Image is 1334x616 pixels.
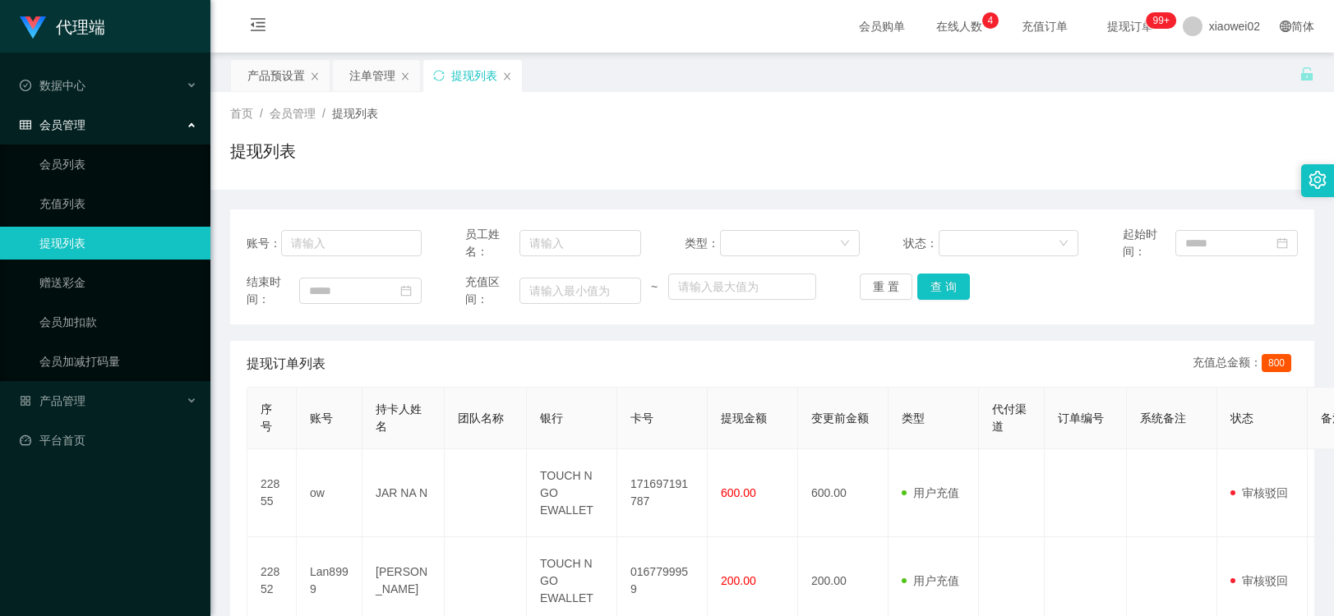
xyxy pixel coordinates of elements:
[310,71,320,81] i: 图标: close
[917,274,970,300] button: 查 询
[519,230,641,256] input: 请输入
[721,574,756,587] span: 200.00
[20,395,31,407] i: 图标: appstore-o
[903,235,939,252] span: 状态：
[247,354,325,374] span: 提现订单列表
[310,411,333,425] span: 账号
[1059,238,1069,250] i: 图标: down
[20,20,105,33] a: 代理端
[261,402,272,433] span: 序号
[20,119,31,131] i: 图标: table
[992,402,1027,433] span: 代付渠道
[685,235,720,252] span: 类型：
[465,226,519,260] span: 员工姓名：
[860,274,912,300] button: 重 置
[260,107,263,120] span: /
[1309,171,1327,189] i: 图标: setting
[902,574,959,587] span: 用户充值
[519,278,641,304] input: 请输入最小值为
[641,278,668,296] span: ~
[1147,12,1176,29] sup: 1180
[20,394,85,407] span: 产品管理
[376,402,422,433] span: 持卡人姓名
[400,285,412,297] i: 图标: calendar
[451,60,497,91] div: 提现列表
[39,187,197,220] a: 充值列表
[1299,67,1314,81] i: 图标: unlock
[247,449,297,537] td: 22855
[1280,21,1291,32] i: 图标: global
[540,411,563,425] span: 银行
[465,274,519,308] span: 充值区间：
[1123,226,1175,260] span: 起始时间：
[20,79,85,92] span: 数据中心
[527,449,617,537] td: TOUCH N GO EWALLET
[630,411,653,425] span: 卡号
[1099,21,1161,32] span: 提现订单
[20,118,85,131] span: 会员管理
[39,306,197,338] a: 会员加扣款
[1230,486,1288,499] span: 审核驳回
[247,235,281,252] span: 账号：
[1230,411,1253,425] span: 状态
[322,107,325,120] span: /
[982,12,999,29] sup: 4
[1276,237,1288,249] i: 图标: calendar
[230,107,253,120] span: 首页
[39,148,197,181] a: 会员列表
[297,449,362,537] td: ow
[721,486,756,499] span: 600.00
[502,71,512,81] i: 图标: close
[617,449,708,537] td: 171697191787
[20,16,46,39] img: logo.9652507e.png
[840,238,850,250] i: 图标: down
[1058,411,1104,425] span: 订单编号
[247,274,299,308] span: 结束时间：
[902,486,959,499] span: 用户充值
[1013,21,1076,32] span: 充值订单
[230,139,296,163] h1: 提现列表
[281,230,422,256] input: 请输入
[20,80,31,91] i: 图标: check-circle-o
[721,411,767,425] span: 提现金额
[270,107,316,120] span: 会员管理
[1193,354,1298,374] div: 充值总金额：
[433,70,445,81] i: 图标: sync
[20,424,197,457] a: 图标: dashboard平台首页
[39,227,197,260] a: 提现列表
[1262,354,1291,372] span: 800
[798,449,889,537] td: 600.00
[247,60,305,91] div: 产品预设置
[928,21,990,32] span: 在线人数
[668,274,816,300] input: 请输入最大值为
[39,345,197,378] a: 会员加减打码量
[362,449,445,537] td: JAR NA N
[1230,574,1288,587] span: 审核驳回
[39,266,197,299] a: 赠送彩金
[332,107,378,120] span: 提现列表
[1140,411,1186,425] span: 系统备注
[56,1,105,53] h1: 代理端
[230,1,286,53] i: 图标: menu-fold
[902,411,925,425] span: 类型
[458,411,504,425] span: 团队名称
[987,12,993,29] p: 4
[349,60,395,91] div: 注单管理
[811,411,869,425] span: 变更前金额
[400,71,410,81] i: 图标: close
